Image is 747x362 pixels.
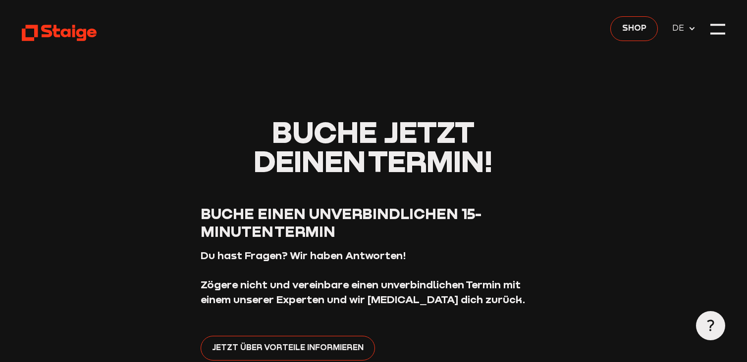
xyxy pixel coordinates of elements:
a: Shop [610,16,657,41]
span: Jetzt über Vorteile informieren [212,341,364,354]
span: Shop [622,22,646,35]
strong: Du hast Fragen? Wir haben Antworten! [201,249,406,262]
span: DE [672,22,688,35]
span: Buche einen unverbindlichen 15-Minuten Termin [201,204,481,241]
span: Buche jetzt deinen Termin! [254,113,493,179]
a: Jetzt über Vorteile informieren [201,336,375,361]
strong: Zögere nicht und vereinbare einen unverbindlichen Termin mit einem unserer Experten und wir [MEDI... [201,278,526,306]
